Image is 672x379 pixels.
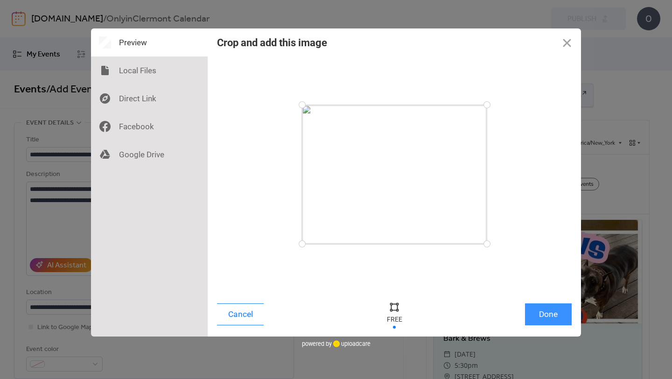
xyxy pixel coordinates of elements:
div: Google Drive [91,140,208,168]
button: Close [553,28,581,56]
div: Crop and add this image [217,37,327,49]
a: uploadcare [332,340,371,347]
div: Direct Link [91,84,208,112]
div: Preview [91,28,208,56]
button: Cancel [217,303,264,325]
div: Local Files [91,56,208,84]
div: Facebook [91,112,208,140]
button: Done [525,303,572,325]
div: powered by [302,337,371,351]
